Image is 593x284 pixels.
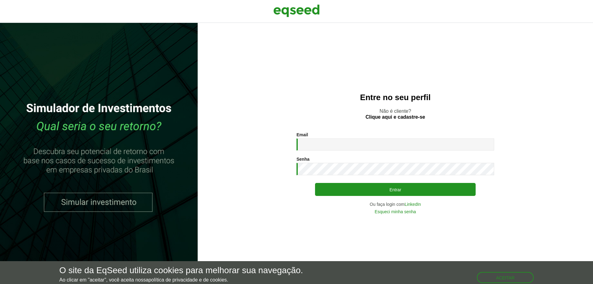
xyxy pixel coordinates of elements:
[405,202,421,206] a: LinkedIn
[366,115,425,120] a: Clique aqui e cadastre-se
[210,108,581,120] p: Não é cliente?
[375,210,416,214] a: Esqueci minha senha
[210,93,581,102] h2: Entre no seu perfil
[149,278,227,282] a: política de privacidade e de cookies
[59,266,303,275] h5: O site da EqSeed utiliza cookies para melhorar sua navegação.
[296,133,308,137] label: Email
[296,157,309,161] label: Senha
[296,202,494,206] div: Ou faça login com
[59,277,303,283] p: Ao clicar em "aceitar", você aceita nossa .
[477,272,534,283] button: Aceitar
[273,3,320,19] img: EqSeed Logo
[315,183,476,196] button: Entrar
